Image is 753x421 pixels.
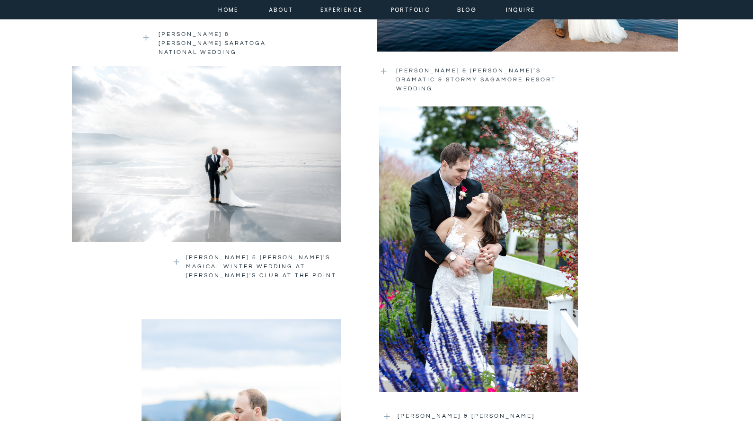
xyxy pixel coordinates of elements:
a: Blog [450,5,484,13]
a: inquire [504,5,538,13]
a: experience [320,5,359,13]
a: home [216,5,241,13]
a: [PERSON_NAME] & [PERSON_NAME]'S MAGICAL WINTER WEDDING AT [PERSON_NAME]'S CLUB AT THE POINT [186,253,341,280]
a: [PERSON_NAME] & [PERSON_NAME] saratoga national wedding [159,30,286,50]
a: [PERSON_NAME] & [PERSON_NAME]’s Dramatic & Stormy Sagamore Resort Wedding [396,66,559,94]
a: portfolio [390,5,431,13]
a: about [269,5,290,13]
